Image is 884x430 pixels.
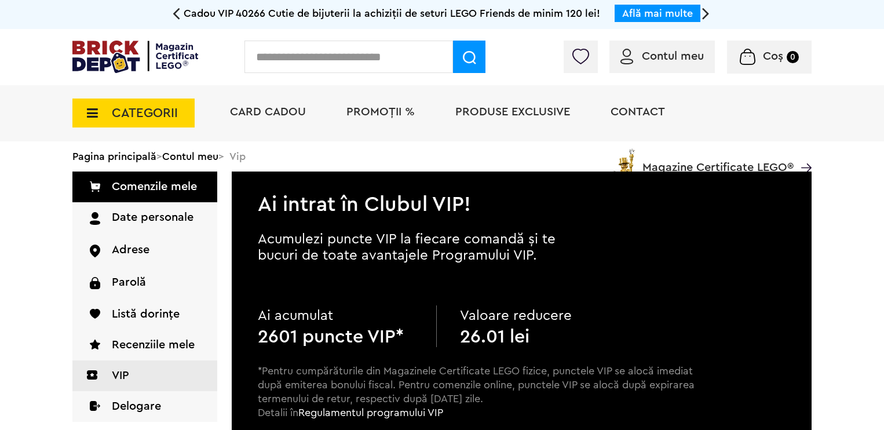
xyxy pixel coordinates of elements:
[184,8,600,19] span: Cadou VIP 40266 Cutie de bijuterii la achiziții de seturi LEGO Friends de minim 120 lei!
[298,407,443,418] a: Regulamentul programului VIP
[72,330,217,360] a: Recenziile mele
[72,172,217,202] a: Comenzile mele
[455,106,570,118] a: Produse exclusive
[622,8,693,19] a: Află mai multe
[72,299,217,330] a: Listă dorințe
[763,50,783,62] span: Coș
[230,106,306,118] a: Card Cadou
[787,51,799,63] small: 0
[258,231,594,264] p: Acumulezi puncte VIP la fiecare comandă și te bucuri de toate avantajele Programului VIP.
[460,305,615,326] p: Valoare reducere
[794,147,812,158] a: Magazine Certificate LEGO®
[72,360,217,391] a: VIP
[620,50,704,62] a: Contul meu
[460,327,529,346] b: 26.01 lei
[72,267,217,299] a: Parolă
[258,305,413,326] p: Ai acumulat
[72,235,217,267] a: Adrese
[72,202,217,235] a: Date personale
[232,172,812,215] h2: Ai intrat în Clubul VIP!
[611,106,665,118] a: Contact
[258,327,404,346] b: 2601 puncte VIP*
[72,391,217,422] a: Delogare
[346,106,415,118] a: PROMOȚII %
[642,50,704,62] span: Contul meu
[642,147,794,173] span: Magazine Certificate LEGO®
[112,107,178,119] span: CATEGORII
